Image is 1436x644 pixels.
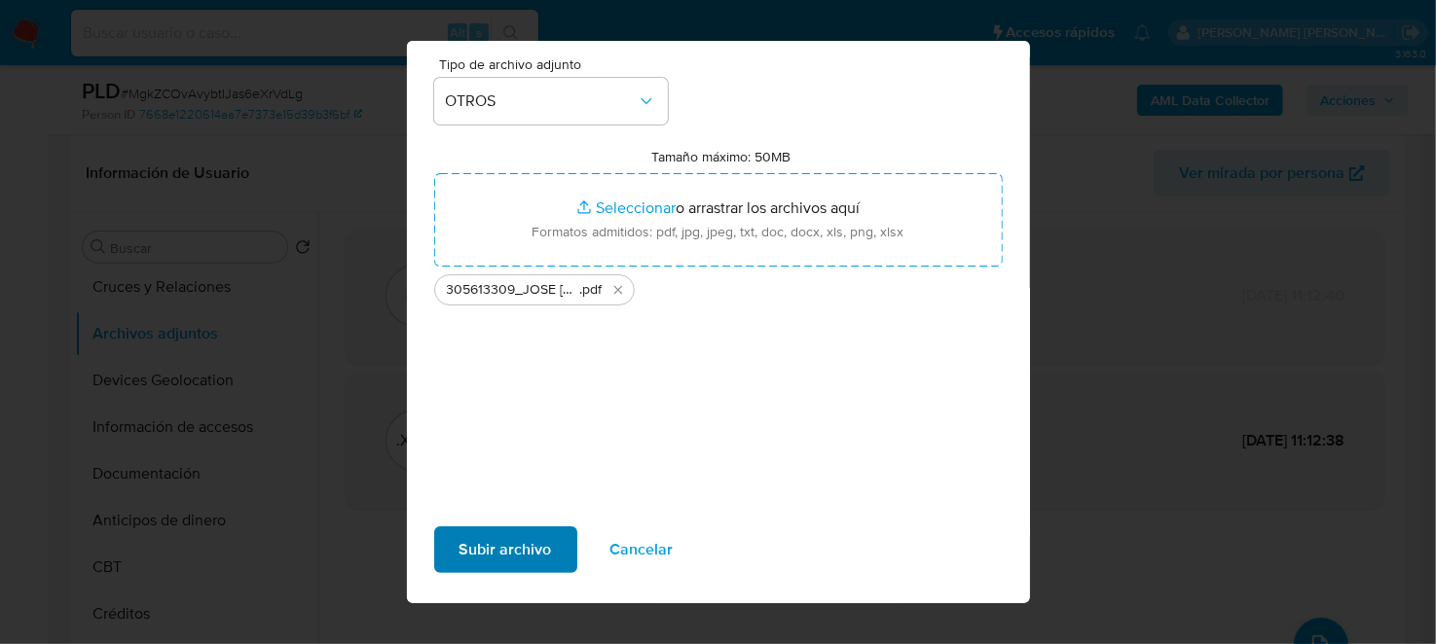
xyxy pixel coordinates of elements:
[651,148,791,165] label: Tamaño máximo: 50MB
[607,278,630,302] button: Eliminar 305613309_JOSE DAVID CARDENAS AGUILAR_SEP2025AP.pdf
[610,527,674,570] span: Cancelar
[460,527,552,570] span: Subir archivo
[446,91,637,111] span: OTROS
[434,525,577,572] button: Subir archivo
[434,78,668,125] button: OTROS
[447,280,580,300] span: 305613309_JOSE [PERSON_NAME] AGUILAR_SEP2025AP
[439,57,673,71] span: Tipo de archivo adjunto
[580,280,603,300] span: .pdf
[585,525,699,572] button: Cancelar
[434,267,1003,305] ul: Archivos seleccionados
